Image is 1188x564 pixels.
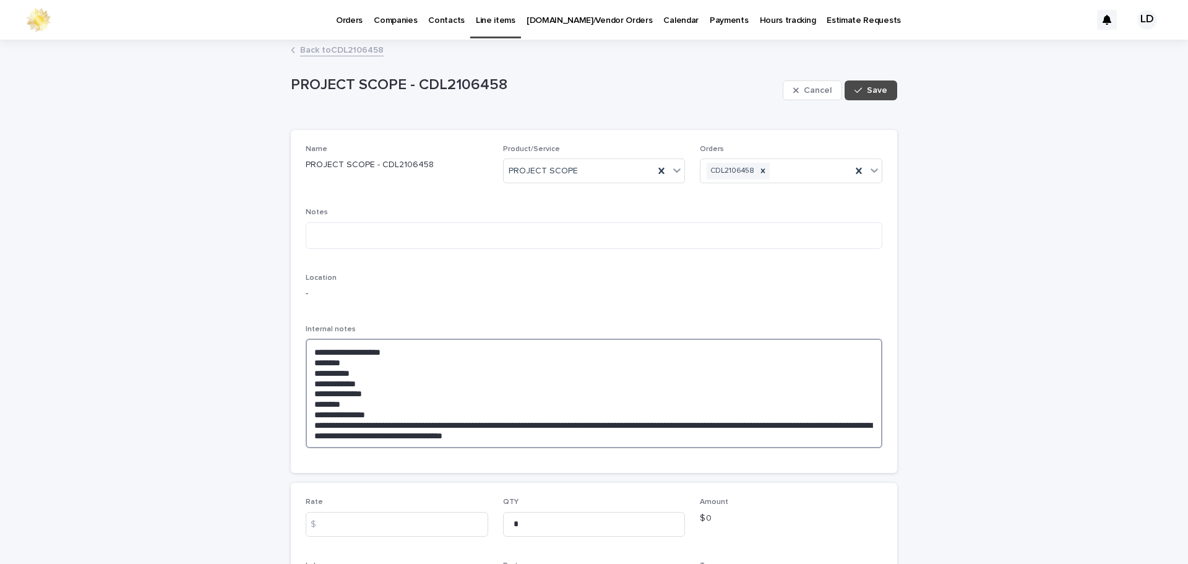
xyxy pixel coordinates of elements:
span: Save [867,86,887,95]
span: PROJECT SCOPE [509,165,578,178]
span: Name [306,145,327,153]
span: Product/Service [503,145,560,153]
span: QTY [503,498,519,506]
div: LD [1137,10,1157,30]
button: Save [845,80,897,100]
div: CDL2106458 [707,163,756,180]
p: PROJECT SCOPE - CDL2106458 [291,76,778,94]
span: Orders [700,145,724,153]
a: Back toCDL2106458 [300,42,384,56]
p: PROJECT SCOPE - CDL2106458 [306,158,488,171]
span: Rate [306,498,323,506]
span: Amount [700,498,728,506]
span: Notes [306,209,328,216]
span: Cancel [804,86,832,95]
button: Cancel [783,80,842,100]
p: $ 0 [700,512,882,525]
div: $ [306,512,330,537]
span: Internal notes [306,326,356,333]
span: Location [306,274,337,282]
p: - [306,287,488,300]
img: 0ffKfDbyRa2Iv8hnaAqg [25,7,52,32]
